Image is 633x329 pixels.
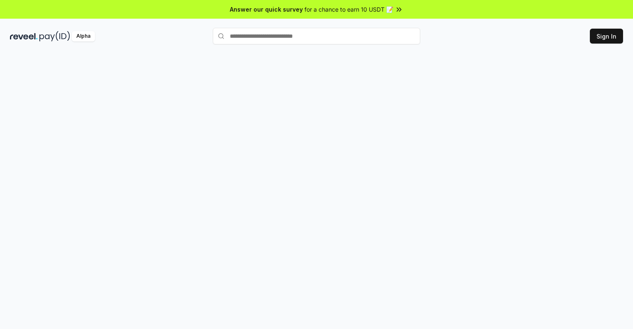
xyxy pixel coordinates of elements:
[590,29,623,44] button: Sign In
[230,5,303,14] span: Answer our quick survey
[304,5,393,14] span: for a chance to earn 10 USDT 📝
[39,31,70,41] img: pay_id
[10,31,38,41] img: reveel_dark
[72,31,95,41] div: Alpha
